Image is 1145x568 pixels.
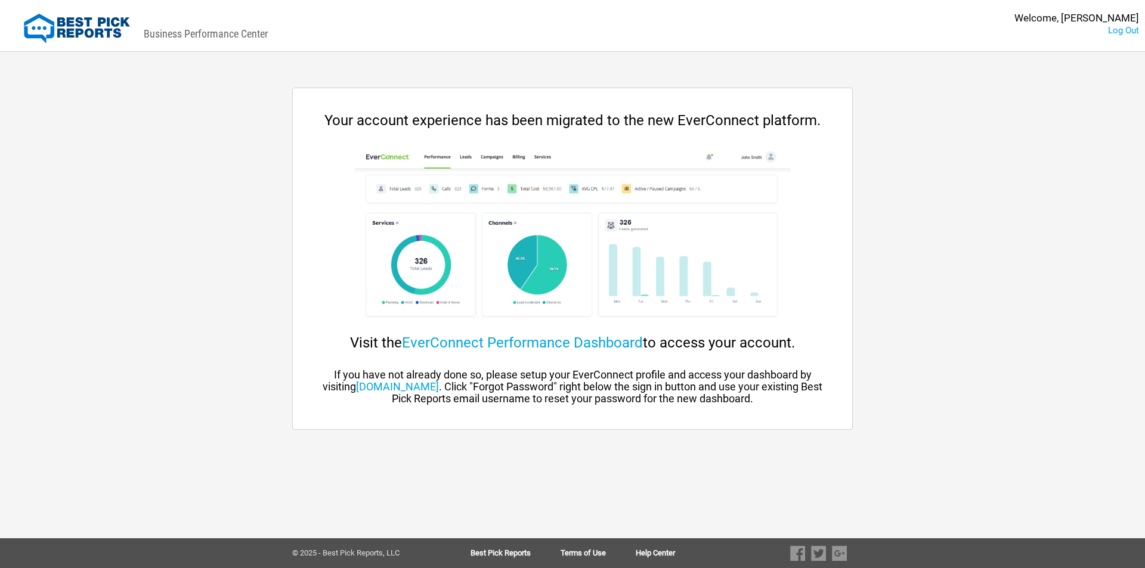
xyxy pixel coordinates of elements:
a: [DOMAIN_NAME] [356,380,439,393]
a: Terms of Use [561,549,636,557]
div: If you have not already done so, please setup your EverConnect profile and access your dashboard ... [317,369,828,405]
div: © 2025 - Best Pick Reports, LLC [292,549,432,557]
a: Log Out [1108,25,1139,36]
div: Your account experience has been migrated to the new EverConnect platform. [317,112,828,129]
a: Best Pick Reports [471,549,561,557]
a: EverConnect Performance Dashboard [402,334,643,351]
img: cp-dashboard.png [355,147,790,325]
img: Best Pick Reports Logo [24,14,130,44]
div: Welcome, [PERSON_NAME] [1014,12,1139,24]
a: Help Center [636,549,675,557]
div: Visit the to access your account. [317,334,828,351]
